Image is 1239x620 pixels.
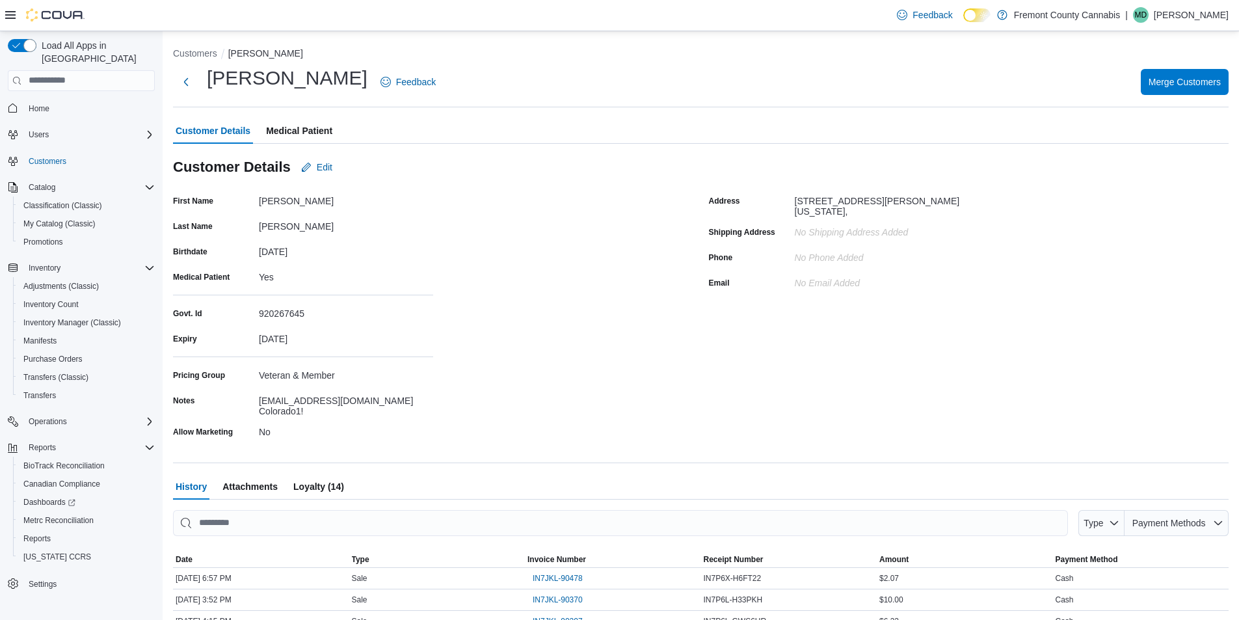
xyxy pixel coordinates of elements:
button: Users [3,126,160,144]
button: Transfers (Classic) [13,368,160,386]
button: Metrc Reconciliation [13,511,160,530]
a: Feedback [892,2,957,28]
div: No [259,422,433,437]
span: Inventory Count [18,297,155,312]
span: [DATE] 3:52 PM [176,595,232,605]
button: Inventory Manager (Classic) [13,314,160,332]
a: Promotions [18,234,68,250]
button: Promotions [13,233,160,251]
span: Cash [1056,595,1074,605]
span: Dark Mode [963,22,964,23]
span: Settings [23,575,155,591]
a: BioTrack Reconciliation [18,458,110,474]
span: Dashboards [18,494,155,510]
span: Users [23,127,155,142]
a: Transfers (Classic) [18,370,94,385]
button: Classification (Classic) [13,196,160,215]
a: Metrc Reconciliation [18,513,99,528]
button: [PERSON_NAME] [228,48,303,59]
button: Receipt Number [701,552,877,567]
span: Transfers (Classic) [23,372,88,383]
button: IN7JKL-90370 [527,592,588,608]
span: Classification (Classic) [18,198,155,213]
span: Manifests [23,336,57,346]
button: Inventory [23,260,66,276]
span: IN7JKL-90478 [533,573,583,584]
span: BioTrack Reconciliation [18,458,155,474]
span: Feedback [396,75,436,88]
span: Date [176,554,193,565]
div: [PERSON_NAME] [259,216,433,232]
button: Reports [13,530,160,548]
a: Purchase Orders [18,351,88,367]
div: No Phone added [795,247,864,263]
div: [PERSON_NAME] [259,191,433,206]
img: Cova [26,8,85,21]
span: Adjustments (Classic) [23,281,99,291]
a: Inventory Count [18,297,84,312]
p: | [1125,7,1128,23]
div: No Email added [795,273,860,288]
span: Catalog [29,182,55,193]
a: Customers [23,154,72,169]
label: Govt. Id [173,308,202,319]
a: Inventory Manager (Classic) [18,315,126,330]
span: Medical Patient [266,118,332,144]
span: Promotions [23,237,63,247]
button: Customers [173,48,217,59]
span: Reports [23,440,155,455]
p: [PERSON_NAME] [1154,7,1229,23]
span: [DATE] 6:57 PM [176,573,232,584]
button: Inventory Count [13,295,160,314]
label: Shipping Address [709,227,775,237]
span: Inventory [23,260,155,276]
div: [STREET_ADDRESS][PERSON_NAME][US_STATE], [795,191,969,217]
span: Reports [18,531,155,546]
button: Invoice Number [525,552,701,567]
button: Date [173,552,349,567]
button: Canadian Compliance [13,475,160,493]
button: Catalog [23,180,60,195]
span: My Catalog (Classic) [23,219,96,229]
span: Invoice Number [527,554,586,565]
div: Veteran & Member [259,365,433,381]
button: Reports [23,440,61,455]
button: [US_STATE] CCRS [13,548,160,566]
span: Operations [29,416,67,427]
button: Merge Customers [1141,69,1229,95]
input: This is a search bar. As you type, the results lower in the page will automatically filter. [173,510,1068,536]
button: Home [3,99,160,118]
span: Customers [23,153,155,169]
div: [EMAIL_ADDRESS][DOMAIN_NAME] Colorado1! [259,390,433,416]
button: BioTrack Reconciliation [13,457,160,475]
a: [US_STATE] CCRS [18,549,96,565]
span: Washington CCRS [18,549,155,565]
h3: Customer Details [173,159,291,175]
span: IN7P6X-H6FT22 [704,573,762,584]
span: Inventory [29,263,60,273]
span: Sale [352,573,367,584]
button: Next [173,69,199,95]
div: 920267645 [259,303,433,319]
div: $10.00 [877,592,1053,608]
span: Inventory Manager (Classic) [18,315,155,330]
span: Reports [23,533,51,544]
span: Transfers [18,388,155,403]
span: History [176,474,207,500]
label: Last Name [173,221,213,232]
span: Amount [879,554,909,565]
a: Manifests [18,333,62,349]
span: Type [1084,518,1103,528]
button: Amount [877,552,1053,567]
h1: [PERSON_NAME] [207,65,367,91]
span: Purchase Orders [18,351,155,367]
span: Receipt Number [704,554,764,565]
button: Edit [296,154,338,180]
label: Phone [709,252,733,263]
span: Type [352,554,369,565]
span: Reports [29,442,56,453]
label: Medical Patient [173,272,230,282]
div: [DATE] [259,329,433,344]
label: Allow Marketing [173,427,233,437]
label: First Name [173,196,213,206]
